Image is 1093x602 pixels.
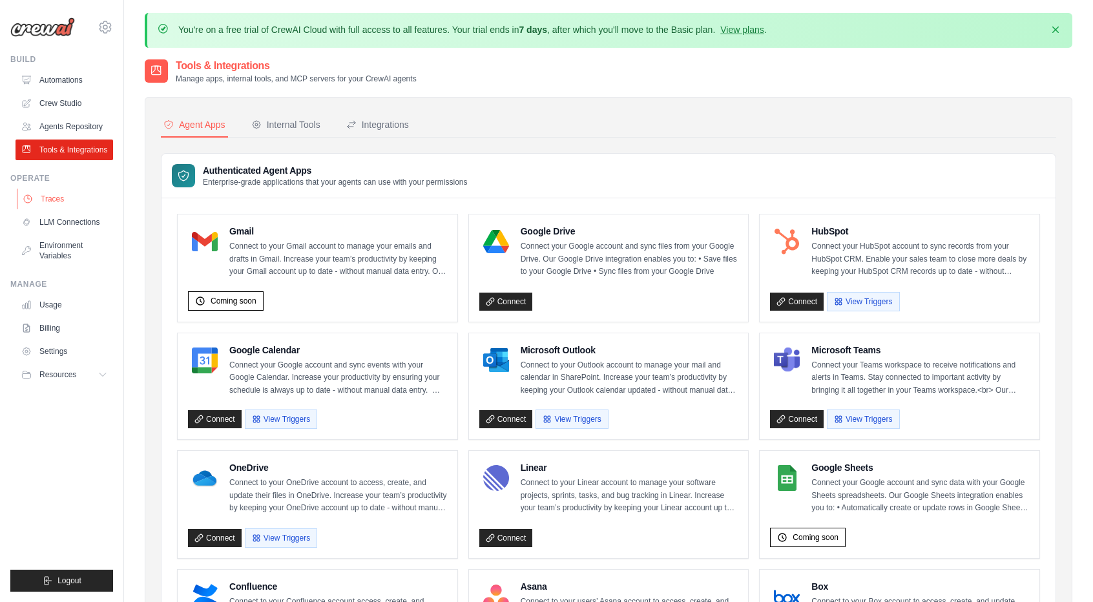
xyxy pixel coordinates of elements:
p: Connect to your Gmail account to manage your emails and drafts in Gmail. Increase your team’s pro... [229,240,447,278]
strong: 7 days [519,25,547,35]
a: View plans [720,25,764,35]
div: Internal Tools [251,118,320,131]
img: Microsoft Outlook Logo [483,348,509,373]
a: Connect [770,410,824,428]
span: Coming soon [211,296,256,306]
a: LLM Connections [16,212,113,233]
h4: Box [811,580,1029,593]
a: Billing [16,318,113,338]
a: Usage [16,295,113,315]
img: Google Sheets Logo [774,465,800,491]
h4: Confluence [229,580,447,593]
button: Integrations [344,113,411,138]
h4: Google Drive [521,225,738,238]
p: Enterprise-grade applications that your agents can use with your permissions [203,177,468,187]
h4: Microsoft Teams [811,344,1029,357]
h4: Gmail [229,225,447,238]
h4: Asana [521,580,738,593]
div: Agent Apps [163,118,225,131]
button: View Triggers [827,410,899,429]
a: Connect [188,410,242,428]
img: Linear Logo [483,465,509,491]
img: Microsoft Teams Logo [774,348,800,373]
img: Google Calendar Logo [192,348,218,373]
img: OneDrive Logo [192,465,218,491]
p: Connect your Google account and sync events with your Google Calendar. Increase your productivity... [229,359,447,397]
a: Connect [770,293,824,311]
a: Tools & Integrations [16,140,113,160]
h4: Microsoft Outlook [521,344,738,357]
h4: Linear [521,461,738,474]
h3: Authenticated Agent Apps [203,164,468,177]
div: Build [10,54,113,65]
a: Traces [17,189,114,209]
p: Connect your Teams workspace to receive notifications and alerts in Teams. Stay connected to impo... [811,359,1029,397]
button: View Triggers [536,410,608,429]
a: Automations [16,70,113,90]
a: Connect [479,529,533,547]
a: Connect [479,410,533,428]
button: View Triggers [245,528,317,548]
h4: Google Sheets [811,461,1029,474]
button: View Triggers [245,410,317,429]
p: Connect your Google account and sync files from your Google Drive. Our Google Drive integration e... [521,240,738,278]
h4: Google Calendar [229,344,447,357]
button: Logout [10,570,113,592]
p: Connect your HubSpot account to sync records from your HubSpot CRM. Enable your sales team to clo... [811,240,1029,278]
img: Logo [10,17,75,37]
p: Connect your Google account and sync data with your Google Sheets spreadsheets. Our Google Sheets... [811,477,1029,515]
h2: Tools & Integrations [176,58,417,74]
div: Integrations [346,118,409,131]
button: View Triggers [827,292,899,311]
span: Coming soon [793,532,838,543]
img: HubSpot Logo [774,229,800,254]
a: Crew Studio [16,93,113,114]
h4: OneDrive [229,461,447,474]
button: Agent Apps [161,113,228,138]
p: Connect to your Outlook account to manage your mail and calendar in SharePoint. Increase your tea... [521,359,738,397]
div: Operate [10,173,113,183]
a: Connect [479,293,533,311]
span: Resources [39,369,76,380]
a: Agents Repository [16,116,113,137]
a: Connect [188,529,242,547]
h4: HubSpot [811,225,1029,238]
p: Connect to your OneDrive account to access, create, and update their files in OneDrive. Increase ... [229,477,447,515]
a: Settings [16,341,113,362]
a: Environment Variables [16,235,113,266]
img: Google Drive Logo [483,229,509,254]
p: You're on a free trial of CrewAI Cloud with full access to all features. Your trial ends in , aft... [178,23,767,36]
p: Connect to your Linear account to manage your software projects, sprints, tasks, and bug tracking... [521,477,738,515]
p: Manage apps, internal tools, and MCP servers for your CrewAI agents [176,74,417,84]
button: Internal Tools [249,113,323,138]
img: Gmail Logo [192,229,218,254]
div: Manage [10,279,113,289]
span: Logout [57,576,81,586]
button: Resources [16,364,113,385]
